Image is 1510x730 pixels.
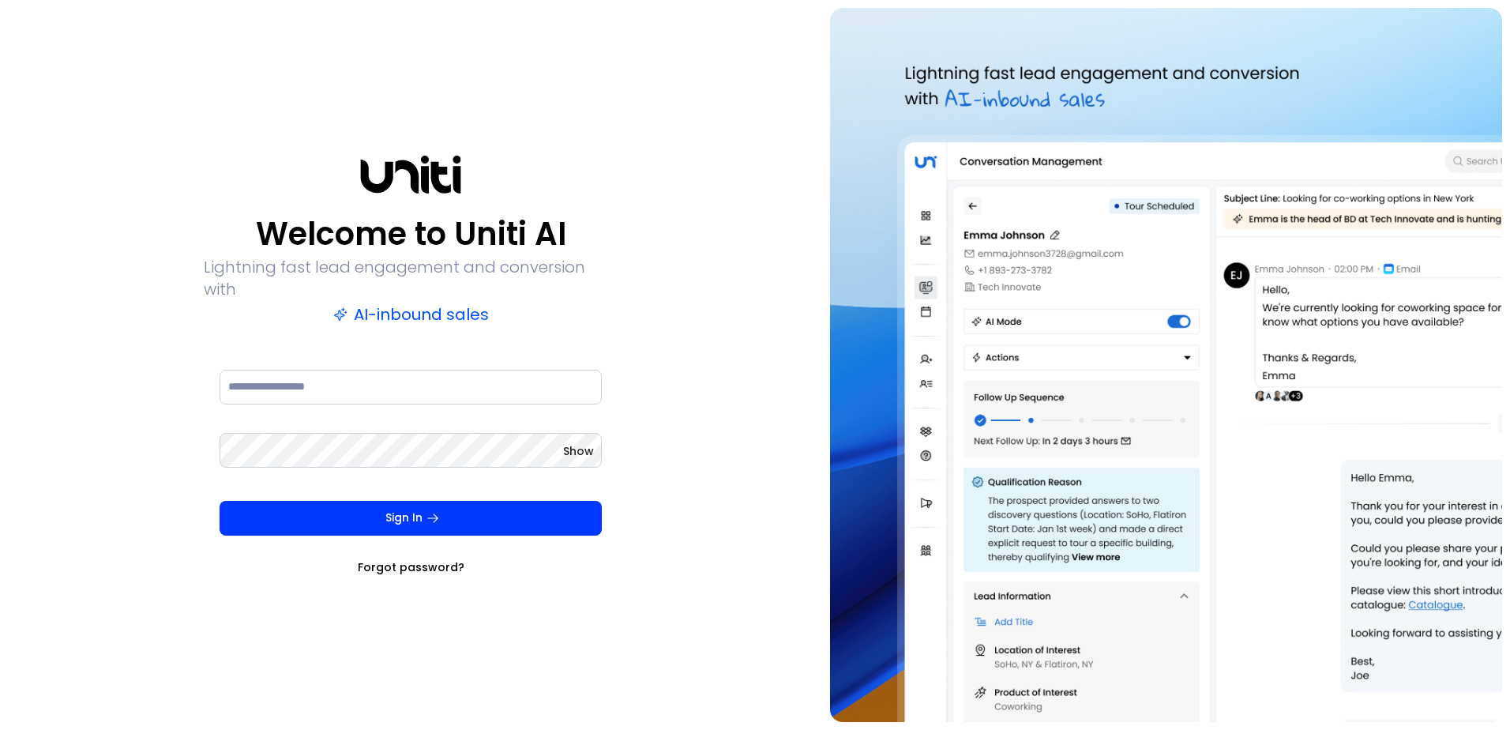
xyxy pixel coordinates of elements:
button: Sign In [220,501,602,536]
p: AI-inbound sales [333,303,489,325]
img: auth-hero.png [830,8,1502,722]
a: Forgot password? [358,559,464,575]
p: Welcome to Uniti AI [256,215,566,253]
p: Lightning fast lead engagement and conversion with [204,256,618,300]
button: Show [563,443,594,459]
